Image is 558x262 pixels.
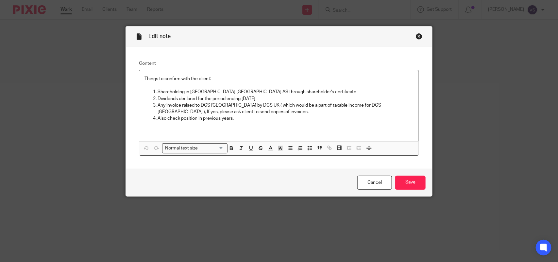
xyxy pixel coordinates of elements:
[158,102,414,115] p: Any invoice raised to DCS [GEOGRAPHIC_DATA] by DCS UK ( which would be a part of taxable income f...
[357,176,392,190] a: Cancel
[158,115,414,122] p: Also check position in previous years.
[395,176,426,190] input: Save
[158,89,414,95] p: Shareholding in [GEOGRAPHIC_DATA] [GEOGRAPHIC_DATA] AS through shareholder's certificate
[200,145,224,152] input: Search for option
[416,33,422,40] div: Close this dialog window
[164,145,199,152] span: Normal text size
[148,34,171,39] span: Edit note
[158,96,414,102] p: Dividends declared for the period ending [DATE]
[144,76,414,82] p: Things to confirm with the client:
[162,143,228,153] div: Search for option
[139,60,419,67] label: Content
